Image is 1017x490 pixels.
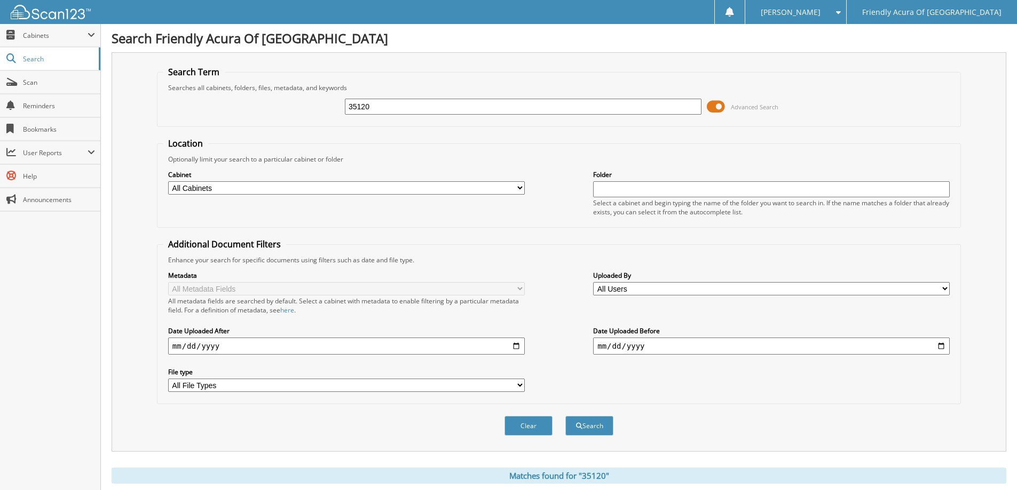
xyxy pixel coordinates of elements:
[23,125,95,134] span: Bookmarks
[862,9,1002,15] span: Friendly Acura Of [GEOGRAPHIC_DATA]
[168,296,525,315] div: All metadata fields are searched by default. Select a cabinet with metadata to enable filtering b...
[731,103,778,111] span: Advanced Search
[11,5,91,19] img: scan123-logo-white.svg
[23,195,95,204] span: Announcements
[168,271,525,280] label: Metadata
[168,367,525,376] label: File type
[593,170,950,179] label: Folder
[593,338,950,355] input: end
[23,148,88,157] span: User Reports
[112,29,1006,47] h1: Search Friendly Acura Of [GEOGRAPHIC_DATA]
[163,83,955,92] div: Searches all cabinets, folders, files, metadata, and keywords
[504,416,553,436] button: Clear
[23,101,95,110] span: Reminders
[23,54,93,63] span: Search
[163,255,955,264] div: Enhance your search for specific documents using filters such as date and file type.
[168,326,525,335] label: Date Uploaded After
[565,416,613,436] button: Search
[163,155,955,164] div: Optionally limit your search to a particular cabinet or folder
[163,66,225,78] legend: Search Term
[168,170,525,179] label: Cabinet
[761,9,821,15] span: [PERSON_NAME]
[168,338,525,355] input: start
[163,138,208,149] legend: Location
[163,238,286,250] legend: Additional Document Filters
[23,31,88,40] span: Cabinets
[593,271,950,280] label: Uploaded By
[280,306,294,315] a: here
[23,78,95,87] span: Scan
[593,198,950,216] div: Select a cabinet and begin typing the name of the folder you want to search in. If the name match...
[593,326,950,335] label: Date Uploaded Before
[112,468,1006,484] div: Matches found for "35120"
[23,172,95,181] span: Help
